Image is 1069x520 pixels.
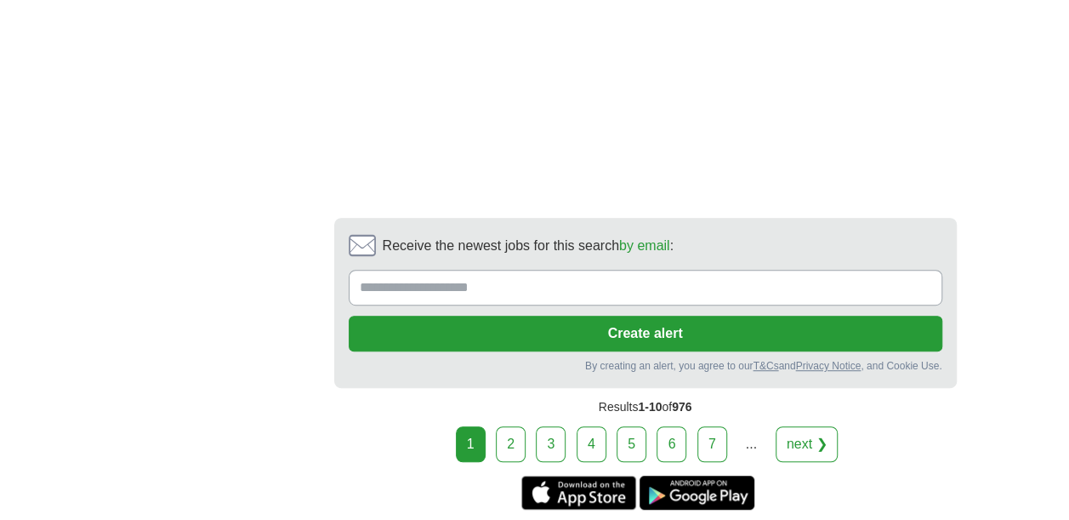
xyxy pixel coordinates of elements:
span: 976 [672,400,691,414]
a: 2 [496,426,526,462]
div: ... [734,427,768,461]
button: Create alert [349,316,942,351]
a: 3 [536,426,566,462]
span: Receive the newest jobs for this search : [383,236,674,256]
a: T&Cs [753,360,778,372]
span: 1-10 [638,400,662,414]
a: 4 [577,426,606,462]
a: 6 [657,426,686,462]
div: 1 [456,426,486,462]
div: By creating an alert, you agree to our and , and Cookie Use. [349,358,942,374]
a: Get the Android app [640,476,754,510]
a: Privacy Notice [795,360,861,372]
a: 5 [617,426,646,462]
a: by email [619,238,670,253]
a: next ❯ [776,426,839,462]
div: Results of [334,388,957,426]
a: Get the iPhone app [521,476,636,510]
a: 7 [697,426,727,462]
